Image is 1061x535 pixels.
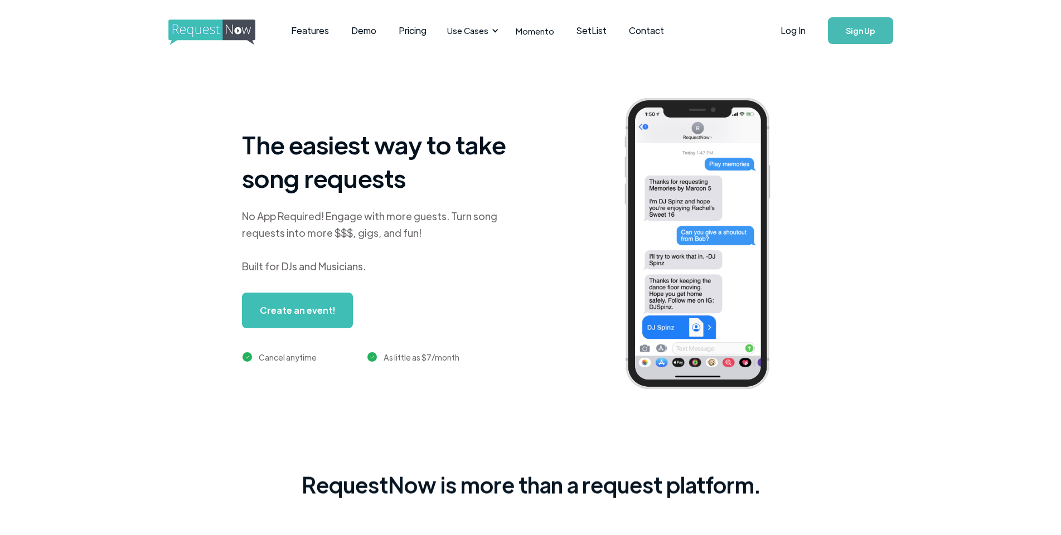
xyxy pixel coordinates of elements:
[440,13,502,48] div: Use Cases
[769,11,817,50] a: Log In
[612,90,800,401] img: iphone screenshot
[828,17,893,44] a: Sign Up
[243,352,252,362] img: green checkmark
[242,208,521,275] div: No App Required! Engage with more guests. Turn song requests into more $$$, gigs, and fun! Built ...
[259,351,317,364] div: Cancel anytime
[242,293,353,328] a: Create an event!
[387,13,438,48] a: Pricing
[340,13,387,48] a: Demo
[505,14,565,47] a: Momento
[168,20,276,45] img: requestnow logo
[367,352,377,362] img: green checkmark
[168,20,252,42] a: home
[447,25,488,37] div: Use Cases
[618,13,675,48] a: Contact
[242,128,521,194] h1: The easiest way to take song requests
[280,13,340,48] a: Features
[384,351,459,364] div: As little as $7/month
[565,13,618,48] a: SetList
